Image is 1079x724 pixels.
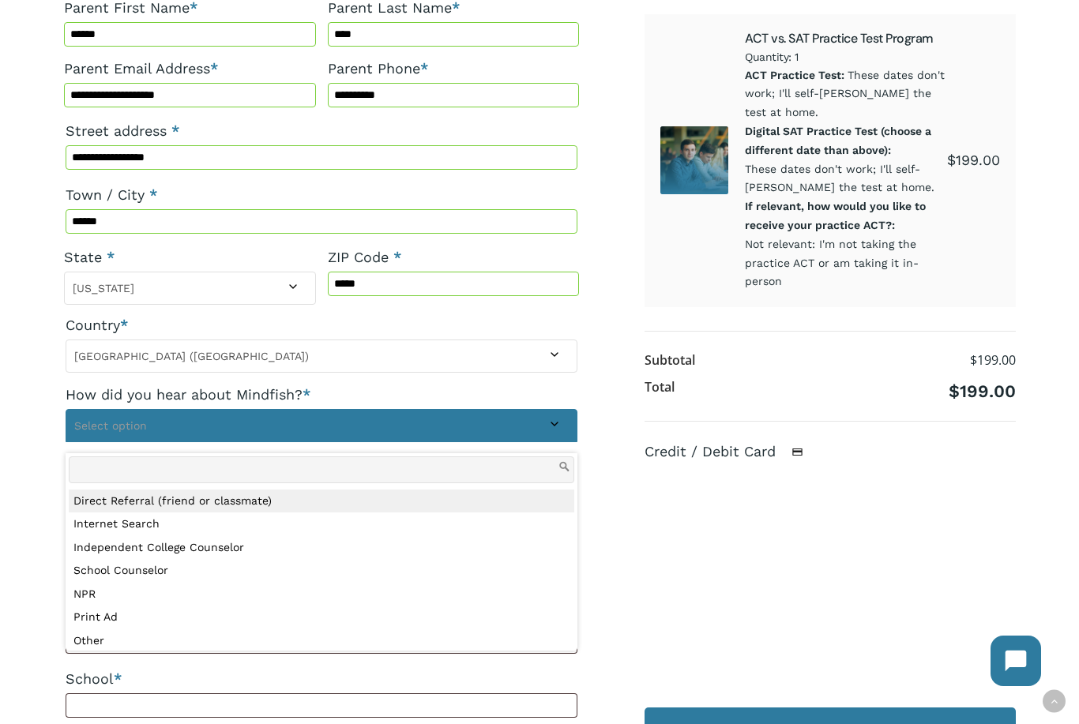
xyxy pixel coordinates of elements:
[949,381,960,401] span: $
[645,443,820,460] label: Credit / Debit Card
[64,272,316,305] span: State
[947,152,1000,168] bdi: 199.00
[66,381,577,409] label: How did you hear about Mindfish?
[69,583,574,606] li: NPR
[69,559,574,583] li: School Counselor
[107,249,115,265] abbr: required
[745,30,934,47] a: ACT vs. SAT Practice Test Program
[645,374,675,405] th: Total
[149,186,157,203] abbr: required
[66,344,577,368] span: United States (US)
[74,419,147,432] span: Select option
[66,117,577,145] label: Street address
[745,122,947,197] p: These dates don't work; I'll self-[PERSON_NAME] the test at home.
[66,665,577,693] label: School
[65,276,315,300] span: Colorado
[66,450,468,469] legend: Are you working with an independent college counselor?
[66,311,577,339] label: Country
[69,512,574,536] li: Internet Search
[745,66,844,85] dt: ACT Practice Test:
[970,351,977,369] span: $
[64,54,316,83] label: Parent Email Address
[970,351,1016,369] bdi: 199.00
[328,243,580,272] label: ZIP Code
[460,451,468,467] abbr: required
[660,126,728,194] img: ACT SAT Pactice Test 1
[69,629,574,653] li: Other
[645,347,695,374] th: Subtotal
[783,443,812,462] img: Credit / Debit Card
[171,122,179,139] abbr: required
[745,122,944,160] dt: Digital SAT Practice Test (choose a different date than above):
[745,47,947,66] span: Quantity: 1
[975,620,1057,702] iframe: Chatbot
[66,339,577,373] span: Country
[745,66,947,122] p: These dates don't work; I'll self-[PERSON_NAME] the test at home.
[745,197,947,291] p: Not relevant: I'm not taking the practice ACT or am taking it in-person
[949,381,1016,401] bdi: 199.00
[947,152,956,168] span: $
[69,490,574,513] li: Direct Referral (friend or classmate)
[69,606,574,629] li: Print Ad
[64,243,316,272] label: State
[66,181,577,209] label: Town / City
[745,197,944,235] dt: If relevant, how would you like to receive your practice ACT?:
[656,477,998,681] iframe: Secure payment input frame
[328,54,580,83] label: Parent Phone
[69,536,574,560] li: Independent College Counselor
[393,249,401,265] abbr: required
